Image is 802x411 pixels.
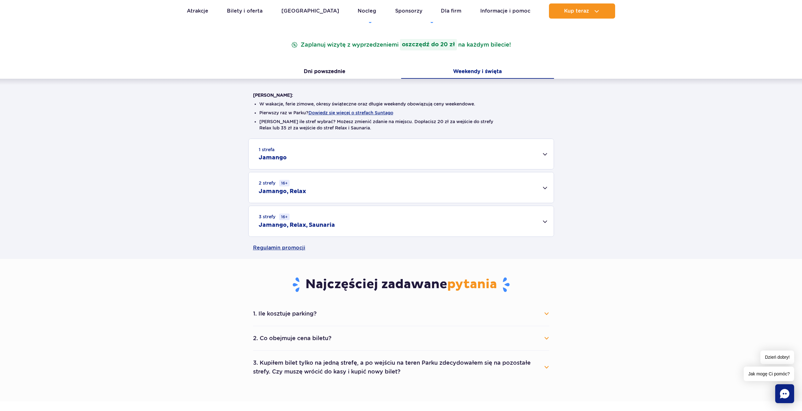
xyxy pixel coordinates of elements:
a: Regulamin promocji [253,237,549,259]
button: Dni powszednie [248,66,401,79]
a: Bilety i oferta [227,3,263,19]
li: Pierwszy raz w Parku? [259,110,543,116]
strong: oszczędź do 20 zł [400,39,457,50]
span: Kup teraz [564,8,589,14]
button: Dowiedz się więcej o strefach Suntago [309,110,393,115]
span: pytania [447,277,497,292]
p: Zaplanuj wizytę z wyprzedzeniem na każdym bilecie! [290,39,512,50]
span: Jak mogę Ci pomóc? [744,367,794,381]
button: Kup teraz [549,3,615,19]
li: [PERSON_NAME] ile stref wybrać? Możesz zmienić zdanie na miejscu. Dopłacisz 20 zł za wejście do s... [259,118,543,131]
a: Dla firm [441,3,461,19]
h2: Jamango, Relax [259,188,306,195]
span: Dzień dobry! [760,351,794,364]
strong: [PERSON_NAME]: [253,93,293,98]
small: 16+ [279,214,290,220]
a: Informacje i pomoc [480,3,530,19]
button: 3. Kupiłem bilet tylko na jedną strefę, a po wejściu na teren Parku zdecydowałem się na pozostałe... [253,356,549,379]
small: 1 strefa [259,146,274,153]
small: 2 strefy [259,180,290,186]
button: 2. Co obejmuje cena biletu? [253,331,549,345]
button: 1. Ile kosztuje parking? [253,307,549,321]
a: Nocleg [358,3,376,19]
a: [GEOGRAPHIC_DATA] [281,3,339,19]
div: Chat [775,384,794,403]
small: 16+ [279,180,290,186]
h3: Najczęściej zadawane [253,277,549,293]
a: Sponsorzy [395,3,422,19]
a: Atrakcje [187,3,208,19]
button: Weekendy i święta [401,66,554,79]
li: W wakacje, ferie zimowe, okresy świąteczne oraz długie weekendy obowiązują ceny weekendowe. [259,101,543,107]
small: 3 strefy [259,214,290,220]
h2: Jamango [259,154,287,162]
h2: Jamango, Relax, Saunaria [259,221,335,229]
